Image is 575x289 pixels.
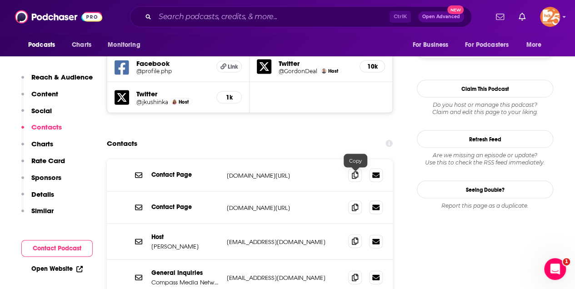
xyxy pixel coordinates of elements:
div: Are we missing an episode or update? Use this to check the RSS feed immediately. [417,151,553,166]
span: For Podcasters [465,39,509,51]
a: Show notifications dropdown [515,9,529,25]
p: [PERSON_NAME] [151,242,220,250]
h5: 1k [224,93,234,101]
button: Sponsors [21,173,61,190]
span: Open Advanced [422,15,460,19]
button: Social [21,106,52,123]
button: open menu [101,36,152,54]
p: Host [151,233,220,240]
h5: Twitter [136,89,209,98]
p: Similar [31,206,54,215]
span: Charts [72,39,91,51]
span: Link [228,63,238,70]
span: Logged in as kerrifulks [540,7,560,27]
button: Contact Podcast [21,240,93,257]
div: Claim and edit this page to your liking. [417,101,553,115]
button: open menu [520,36,553,54]
span: More [526,39,542,51]
h2: Contacts [107,135,137,152]
button: Details [21,190,54,207]
p: Reach & Audience [31,73,93,81]
button: open menu [22,36,67,54]
button: open menu [406,36,460,54]
button: Content [21,90,58,106]
img: Jennifer Kushinka [172,99,177,104]
span: Host [179,99,189,105]
h5: Facebook [136,59,209,67]
input: Search podcasts, credits, & more... [155,10,390,24]
span: Monitoring [108,39,140,51]
span: Host [328,68,338,74]
button: Rate Card [21,156,65,173]
span: Podcasts [28,39,55,51]
p: Contact Page [151,203,220,210]
button: Refresh Feed [417,130,553,148]
a: Show notifications dropdown [492,9,508,25]
button: Contacts [21,123,62,140]
span: For Business [412,39,448,51]
a: Seeing Double? [417,180,553,198]
button: Reach & Audience [21,73,93,90]
div: Report this page as a duplicate. [417,202,553,209]
p: [EMAIL_ADDRESS][DOMAIN_NAME] [227,274,341,281]
p: Sponsors [31,173,61,182]
p: Social [31,106,52,115]
p: Contact Page [151,170,220,178]
p: Charts [31,140,53,148]
button: Open AdvancedNew [418,11,464,22]
div: Copy [344,154,367,167]
p: Contacts [31,123,62,131]
a: Charts [66,36,97,54]
h5: Twitter [279,59,352,67]
span: Do you host or manage this podcast? [417,101,553,108]
p: [EMAIL_ADDRESS][DOMAIN_NAME] [227,238,341,245]
span: 1 [563,258,570,265]
img: User Profile [540,7,560,27]
p: [DOMAIN_NAME][URL] [227,171,341,179]
h5: 10k [367,62,377,70]
div: Search podcasts, credits, & more... [130,6,472,27]
a: @profile.php [136,67,209,74]
button: open menu [459,36,522,54]
button: Similar [21,206,54,223]
button: Show profile menu [540,7,560,27]
p: Rate Card [31,156,65,165]
p: Content [31,90,58,98]
a: @GordonDeal [279,67,317,74]
p: [DOMAIN_NAME][URL] [227,204,341,211]
a: @jkushinka [136,98,168,105]
img: Podchaser - Follow, Share and Rate Podcasts [15,8,102,25]
button: Charts [21,140,53,156]
button: Claim This Podcast [417,80,553,97]
p: General Inquiries [151,269,220,276]
span: New [447,5,464,14]
iframe: Intercom live chat [544,258,566,280]
p: Details [31,190,54,199]
p: Compass Media Networks [151,278,220,286]
a: Link [216,60,242,72]
span: Ctrl K [390,11,411,23]
a: Open Website [31,265,83,273]
img: Gordon Deal [321,68,326,73]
